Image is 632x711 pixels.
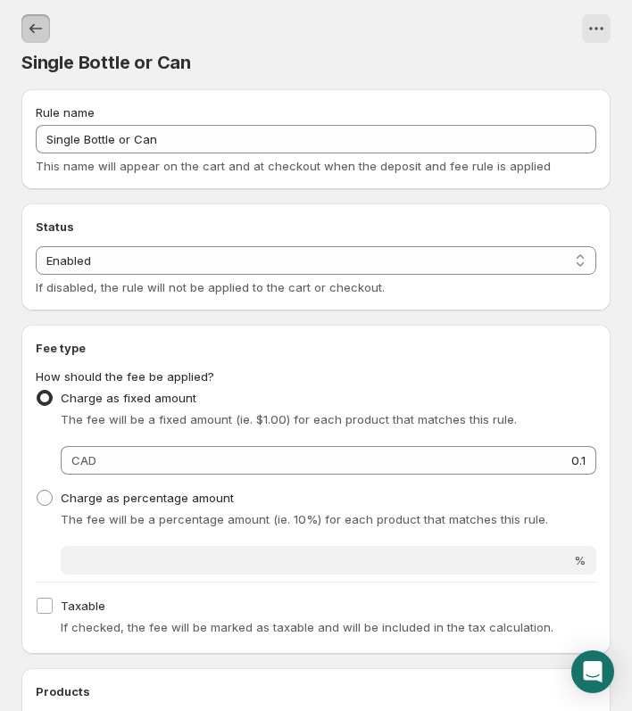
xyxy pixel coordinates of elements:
button: Settings [21,14,50,43]
div: Open Intercom Messenger [571,650,614,693]
span: Taxable [61,599,105,613]
span: Single Bottle or Can [21,52,191,73]
h2: Status [36,218,596,236]
span: If disabled, the rule will not be applied to the cart or checkout. [36,280,385,294]
span: Charge as fixed amount [61,391,196,405]
span: How should the fee be applied? [36,369,214,384]
span: The fee will be a fixed amount (ie. $1.00) for each product that matches this rule. [61,412,517,426]
h2: Products [36,682,596,700]
span: % [574,553,586,567]
span: CAD [71,453,96,467]
span: Rule name [36,105,95,120]
button: View actions for Single Bottle or Can [582,14,611,43]
h2: Fee type [36,339,596,357]
p: The fee will be a percentage amount (ie. 10%) for each product that matches this rule. [61,510,596,528]
span: Charge as percentage amount [61,491,234,505]
span: This name will appear on the cart and at checkout when the deposit and fee rule is applied [36,159,551,173]
span: If checked, the fee will be marked as taxable and will be included in the tax calculation. [61,620,553,634]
